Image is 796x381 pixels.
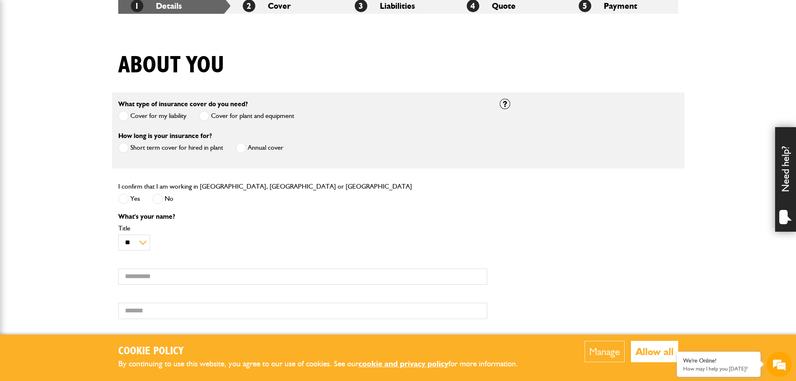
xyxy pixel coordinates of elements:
[631,341,678,362] button: Allow all
[43,47,140,58] div: Chat with us now
[683,366,754,372] p: How may I help you today?
[153,194,173,204] label: No
[118,358,532,371] p: By continuing to use this website, you agree to our use of cookies. See our for more information.
[118,183,412,190] label: I confirm that I am working in [GEOGRAPHIC_DATA], [GEOGRAPHIC_DATA] or [GEOGRAPHIC_DATA]
[118,111,186,121] label: Cover for my liability
[118,143,223,153] label: Short term cover for hired in plant
[775,127,796,232] div: Need help?
[199,111,294,121] label: Cover for plant and equipment
[118,225,487,232] label: Title
[118,101,248,107] label: What type of insurance cover do you need?
[137,4,157,24] div: Minimize live chat window
[236,143,283,153] label: Annual cover
[11,151,153,251] textarea: Type your message and hit 'Enter'
[11,77,153,96] input: Enter your last name
[114,258,152,269] em: Start Chat
[11,102,153,120] input: Enter your email address
[118,51,224,79] h1: About you
[118,345,532,358] h2: Cookie Policy
[683,357,754,364] div: We're Online!
[118,133,212,139] label: How long is your insurance for?
[585,341,625,362] button: Manage
[118,194,140,204] label: Yes
[11,127,153,145] input: Enter your phone number
[118,213,487,220] p: What's your name?
[359,359,448,368] a: cookie and privacy policy
[14,46,35,58] img: d_20077148190_company_1631870298795_20077148190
